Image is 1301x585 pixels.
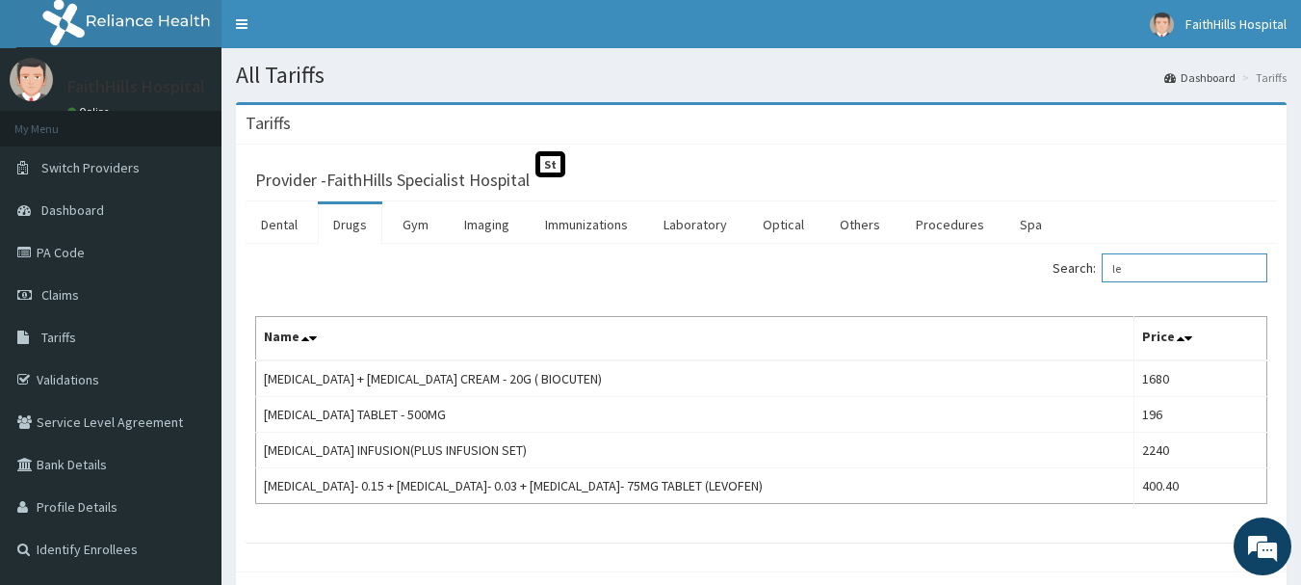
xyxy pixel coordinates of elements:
[67,105,114,119] a: Online
[41,159,140,176] span: Switch Providers
[747,204,820,245] a: Optical
[256,317,1134,361] th: Name
[316,10,362,56] div: Minimize live chat window
[1237,69,1287,86] li: Tariffs
[256,397,1134,433] td: [MEDICAL_DATA] TABLET - 500MG
[1102,253,1267,282] input: Search:
[648,204,742,245] a: Laboratory
[318,204,382,245] a: Drugs
[535,151,565,177] span: St
[1164,69,1236,86] a: Dashboard
[1133,468,1266,504] td: 400.40
[1004,204,1057,245] a: Spa
[236,63,1287,88] h1: All Tariffs
[246,115,291,132] h3: Tariffs
[1133,397,1266,433] td: 196
[41,286,79,304] span: Claims
[10,385,367,452] textarea: Type your message and hit 'Enter'
[255,172,530,189] h3: Provider - FaithHills Specialist Hospital
[1053,253,1267,282] label: Search:
[1133,360,1266,397] td: 1680
[256,468,1134,504] td: [MEDICAL_DATA]- 0.15 + [MEDICAL_DATA]- 0.03 + [MEDICAL_DATA]- 75MG TABLET (LEVOFEN)
[387,204,444,245] a: Gym
[10,58,53,101] img: User Image
[449,204,525,245] a: Imaging
[41,329,76,346] span: Tariffs
[1185,15,1287,33] span: FaithHills Hospital
[256,433,1134,468] td: [MEDICAL_DATA] INFUSION(PLUS INFUSION SET)
[1150,13,1174,37] img: User Image
[530,204,643,245] a: Immunizations
[100,108,324,133] div: Chat with us now
[900,204,1000,245] a: Procedures
[246,204,313,245] a: Dental
[824,204,896,245] a: Others
[67,78,205,95] p: FaithHills Hospital
[256,360,1134,397] td: [MEDICAL_DATA] + [MEDICAL_DATA] CREAM - 20G ( BIOCUTEN)
[112,172,266,366] span: We're online!
[36,96,78,145] img: d_794563401_company_1708531726252_794563401
[1133,317,1266,361] th: Price
[1133,433,1266,468] td: 2240
[41,201,104,219] span: Dashboard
